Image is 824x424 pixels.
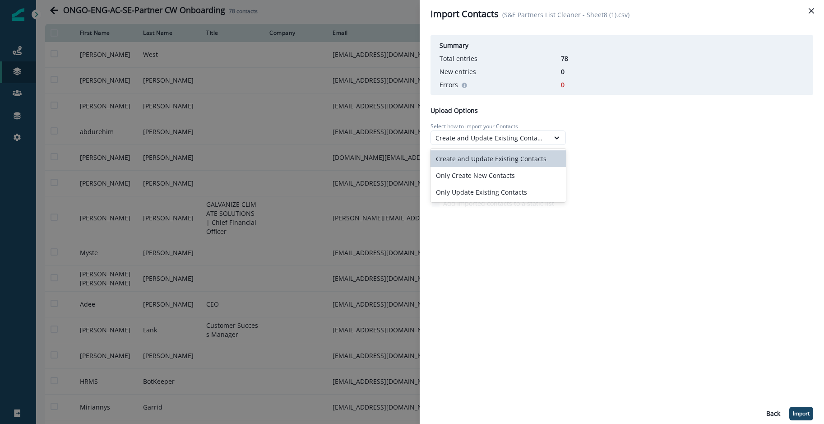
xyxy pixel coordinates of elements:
[761,407,786,420] button: Back
[431,7,499,21] p: Import Contacts
[561,54,606,63] p: 78
[440,54,477,63] p: Total entries
[431,122,566,130] p: Select how to import your Contacts
[793,410,810,417] p: Import
[431,167,566,184] div: Only Create New Contacts
[431,184,566,200] div: Only Update Existing Contacts
[804,4,819,18] button: Close
[431,106,478,115] p: Upload Options
[502,10,630,19] p: (S&E Partners List Cleaner - Sheet8 (1).csv)
[561,80,606,89] p: 0
[440,67,476,76] p: New entries
[766,410,780,418] p: Back
[440,80,458,89] p: Errors
[435,133,545,143] div: Create and Update Existing Contacts
[431,150,566,167] div: Create and Update Existing Contacts
[443,199,554,208] p: Add Imported contacts to a static list
[789,407,813,420] button: Import
[440,41,468,50] p: Summary
[561,67,606,76] p: 0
